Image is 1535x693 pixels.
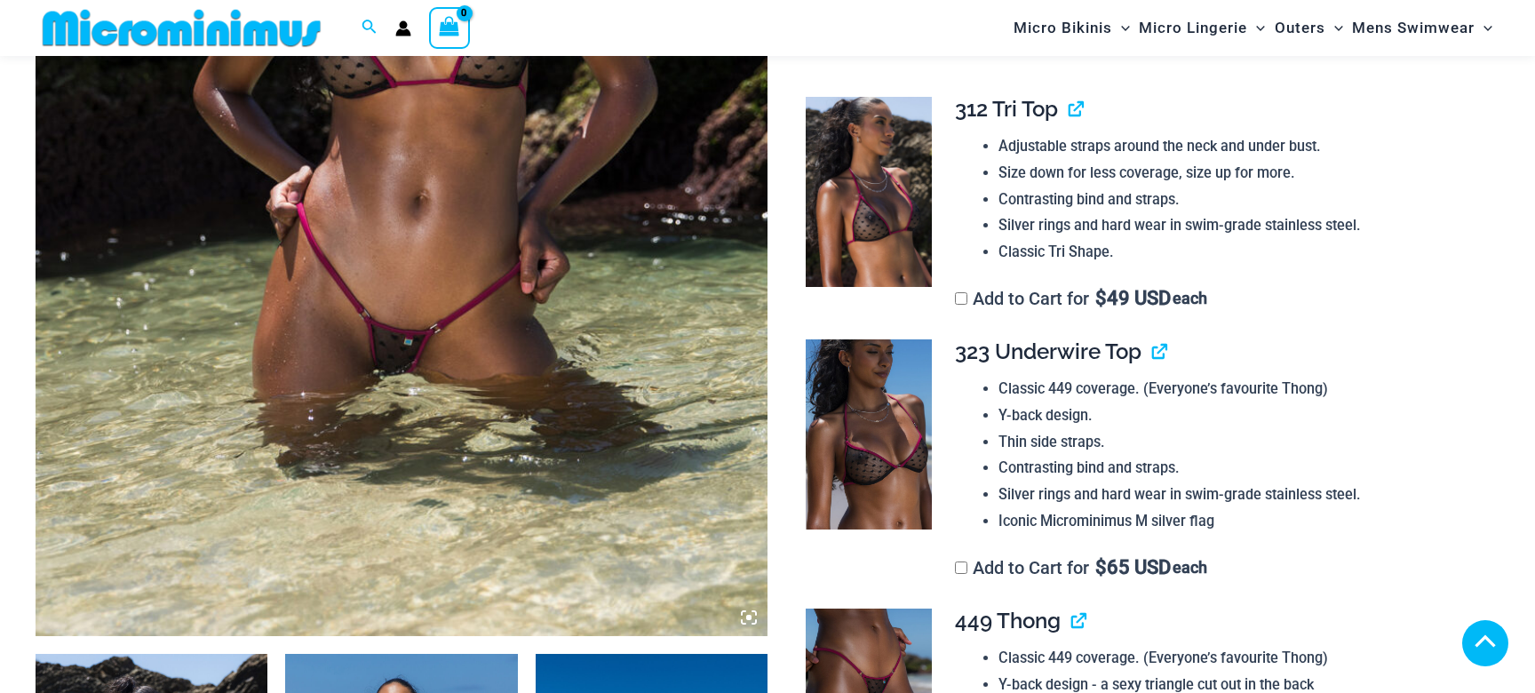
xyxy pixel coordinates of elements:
span: Menu Toggle [1247,5,1265,51]
img: Cupids Kiss Hearts 312 Tri Top [806,97,932,286]
a: Micro LingerieMenu ToggleMenu Toggle [1134,5,1269,51]
span: 65 USD [1095,559,1171,577]
img: MM SHOP LOGO FLAT [36,8,328,48]
li: Classic Tri Shape. [998,239,1485,266]
span: 449 Thong [955,608,1061,633]
a: Micro BikinisMenu ToggleMenu Toggle [1009,5,1134,51]
span: Menu Toggle [1325,5,1343,51]
nav: Site Navigation [1006,3,1499,53]
span: Menu Toggle [1475,5,1492,51]
label: Add to Cart for [955,557,1207,578]
a: Mens SwimwearMenu ToggleMenu Toggle [1348,5,1497,51]
span: 312 Tri Top [955,96,1058,122]
input: Add to Cart for$49 USD each [955,292,967,305]
span: 323 Underwire Top [955,339,1141,364]
span: Micro Lingerie [1139,5,1247,51]
span: $ [1095,287,1107,309]
label: Add to Cart for [955,288,1207,309]
li: Classic 449 coverage. (Everyone’s favourite Thong) [998,645,1485,672]
span: Outers [1275,5,1325,51]
a: View Shopping Cart, empty [429,7,470,48]
li: Classic 449 coverage. (Everyone’s favourite Thong) [998,376,1485,402]
li: Silver rings and hard wear in swim-grade stainless steel. [998,482,1485,508]
a: Search icon link [362,17,378,39]
li: Contrasting bind and straps. [998,455,1485,482]
li: Silver rings and hard wear in swim-grade stainless steel. [998,212,1485,239]
span: each [1173,559,1207,577]
span: 49 USD [1095,290,1171,307]
li: Contrasting bind and straps. [998,187,1485,213]
span: Micro Bikinis [1014,5,1112,51]
a: OutersMenu ToggleMenu Toggle [1270,5,1348,51]
span: $ [1095,556,1107,578]
li: Iconic Microminimus M silver flag [998,508,1485,535]
span: each [1173,290,1207,307]
input: Add to Cart for$65 USD each [955,562,967,574]
span: Mens Swimwear [1352,5,1475,51]
li: Thin side straps. [998,429,1485,456]
li: Size down for less coverage, size up for more. [998,160,1485,187]
a: Account icon link [395,20,411,36]
span: Menu Toggle [1112,5,1130,51]
img: Cupids Kiss Hearts 323 Underwire [806,339,932,529]
li: Adjustable straps around the neck and under bust. [998,133,1485,160]
li: Y-back design. [998,402,1485,429]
